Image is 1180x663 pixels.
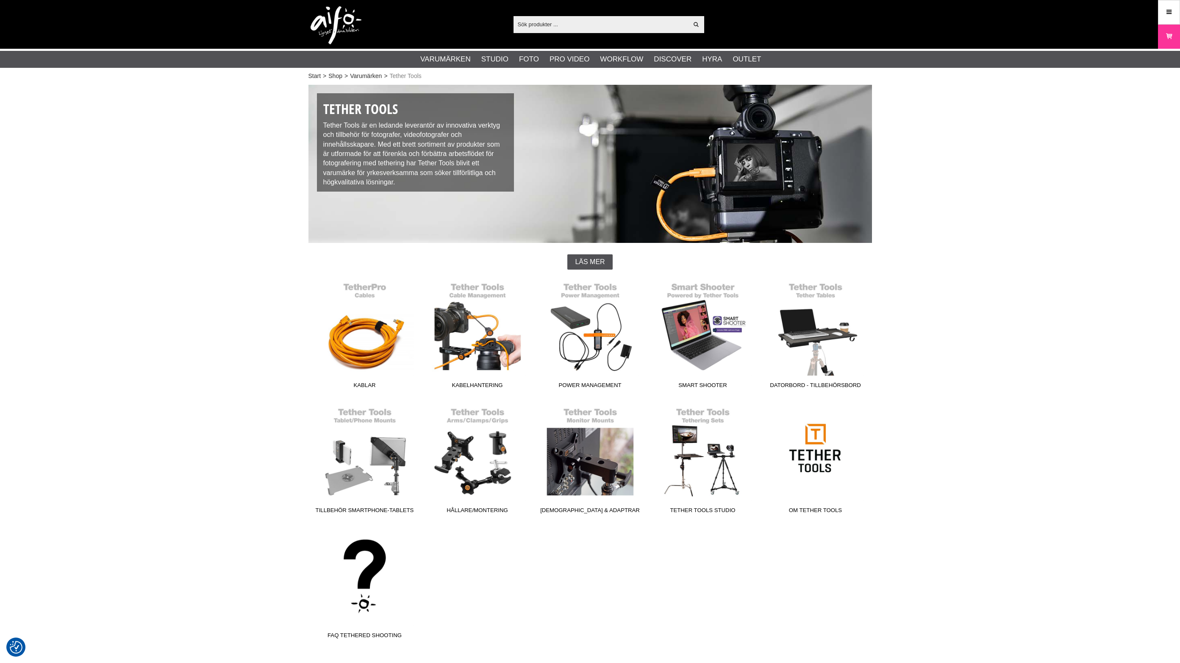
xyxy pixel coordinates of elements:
[328,72,342,81] a: Shop
[344,72,348,81] span: >
[308,278,421,393] a: Kablar
[534,506,647,518] span: [DEMOGRAPHIC_DATA] & Adaptrar
[759,381,872,393] span: Datorbord - Tillbehörsbord
[550,54,589,65] a: Pro Video
[311,6,361,45] img: logo.png
[647,381,759,393] span: Smart Shooter
[519,54,539,65] a: Foto
[308,528,421,643] a: FAQ Tethered Shooting
[600,54,643,65] a: Workflow
[534,403,647,518] a: [DEMOGRAPHIC_DATA] & Adaptrar
[10,640,22,655] button: Samtyckesinställningar
[514,18,689,31] input: Sök produkter ...
[390,72,422,81] span: Tether Tools
[421,381,534,393] span: Kabelhantering
[733,54,761,65] a: Outlet
[702,54,722,65] a: Hyra
[759,278,872,393] a: Datorbord - Tillbehörsbord
[647,278,759,393] a: Smart Shooter
[421,278,534,393] a: Kabelhantering
[308,506,421,518] span: Tillbehör Smartphone-Tablets
[308,381,421,393] span: Kablar
[534,278,647,393] a: Power Management
[654,54,691,65] a: Discover
[575,258,605,266] span: Läs mer
[308,403,421,518] a: Tillbehör Smartphone-Tablets
[759,506,872,518] span: Om Tether Tools
[323,100,508,119] h1: Tether Tools
[308,631,421,643] span: FAQ Tethered Shooting
[317,93,514,192] div: Tether Tools är en ledande leverantör av innovativa verktyg och tillbehör för fotografer, videofo...
[647,506,759,518] span: Tether Tools Studio
[481,54,508,65] a: Studio
[421,506,534,518] span: Hållare/Montering
[384,72,387,81] span: >
[323,72,326,81] span: >
[647,403,759,518] a: Tether Tools Studio
[308,85,872,243] img: Tether Tools studiotillbehör för direktfångst
[759,403,872,518] a: Om Tether Tools
[421,403,534,518] a: Hållare/Montering
[350,72,382,81] a: Varumärken
[420,54,471,65] a: Varumärken
[10,641,22,654] img: Revisit consent button
[308,72,321,81] a: Start
[534,381,647,393] span: Power Management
